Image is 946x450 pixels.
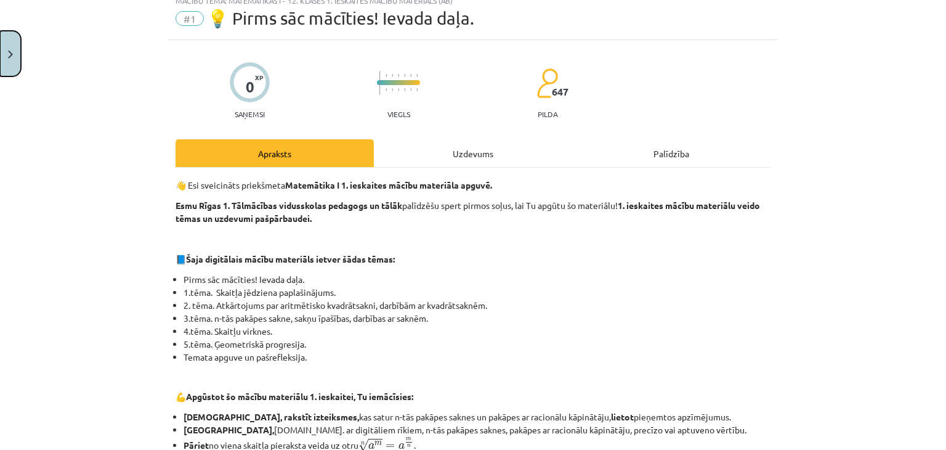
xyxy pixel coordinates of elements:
img: icon-short-line-57e1e144782c952c97e751825c79c345078a6d821885a25fce030b3d8c18986b.svg [398,74,399,77]
li: 3.tēma. n-tās pakāpes sakne, sakņu īpašības, darbības ar saknēm. [184,312,770,325]
li: Temata apguve un pašrefleksija. [184,351,770,364]
img: icon-short-line-57e1e144782c952c97e751825c79c345078a6d821885a25fce030b3d8c18986b.svg [386,88,387,91]
li: [DOMAIN_NAME]. ar digitāliem rīkiem, n-tās pakāpes saknes, pakāpes ar racionālu kāpinātāju, precī... [184,423,770,436]
img: icon-short-line-57e1e144782c952c97e751825c79c345078a6d821885a25fce030b3d8c18986b.svg [386,74,387,77]
p: pilda [538,110,557,118]
b: lietot [611,411,634,422]
img: icon-short-line-57e1e144782c952c97e751825c79c345078a6d821885a25fce030b3d8c18986b.svg [404,88,405,91]
p: 💪 [176,390,770,403]
p: 📘 [176,253,770,266]
b: Matemātika I 1. ieskaites mācību materiāla apguvē. [285,179,492,190]
b: Esmu Rīgas 1. Tālmācības vidusskolas pedagogs un tālāk [176,200,402,211]
span: XP [255,74,263,81]
p: Saņemsi [230,110,270,118]
li: 5.tēma. Ģeometriskā progresija. [184,338,770,351]
img: icon-short-line-57e1e144782c952c97e751825c79c345078a6d821885a25fce030b3d8c18986b.svg [410,88,411,91]
img: icon-short-line-57e1e144782c952c97e751825c79c345078a6d821885a25fce030b3d8c18986b.svg [398,88,399,91]
div: Palīdzība [572,139,770,167]
span: 💡 Pirms sāc mācīties! Ievada daļa. [207,8,474,28]
img: icon-short-line-57e1e144782c952c97e751825c79c345078a6d821885a25fce030b3d8c18986b.svg [416,88,418,91]
img: icon-short-line-57e1e144782c952c97e751825c79c345078a6d821885a25fce030b3d8c18986b.svg [410,74,411,77]
p: Viegls [387,110,410,118]
li: 2. tēma. Atkārtojums par aritmētisko kvadrātsakni, darbībām ar kvadrātsaknēm. [184,299,770,312]
div: Apraksts [176,139,374,167]
span: 647 [552,86,568,97]
img: icon-short-line-57e1e144782c952c97e751825c79c345078a6d821885a25fce030b3d8c18986b.svg [404,74,405,77]
img: students-c634bb4e5e11cddfef0936a35e636f08e4e9abd3cc4e673bd6f9a4125e45ecb1.svg [536,68,558,99]
b: [GEOGRAPHIC_DATA], [184,424,274,435]
span: n [407,444,411,448]
li: 1.tēma. Skaitļa jēdziena paplašinājums. [184,286,770,299]
img: icon-short-line-57e1e144782c952c97e751825c79c345078a6d821885a25fce030b3d8c18986b.svg [416,74,418,77]
strong: Šaja digitālais mācību materiāls ietver šādas tēmas: [186,253,395,264]
div: 0 [246,78,254,96]
li: 4.tēma. Skaitļu virknes. [184,325,770,338]
span: m [406,438,411,441]
p: 👋 Esi sveicināts priekšmeta [176,179,770,192]
span: = [386,444,395,449]
li: Pirms sāc mācīties! Ievada daļa. [184,273,770,286]
b: Apgūstot šo mācību materiālu 1. ieskaitei, Tu iemācīsies: [186,391,413,402]
img: icon-short-line-57e1e144782c952c97e751825c79c345078a6d821885a25fce030b3d8c18986b.svg [392,74,393,77]
img: icon-short-line-57e1e144782c952c97e751825c79c345078a6d821885a25fce030b3d8c18986b.svg [392,88,393,91]
p: palīdzēšu spert pirmos soļus, lai Tu apgūtu šo materiālu! [176,199,770,225]
b: [DEMOGRAPHIC_DATA], rakstīt izteiksmes, [184,411,359,422]
span: a [368,443,374,449]
li: kas satur n-tās pakāpes saknes un pakāpes ar racionālu kāpinātāju, pieņemtos apzīmējumus. [184,411,770,423]
span: #1 [176,11,204,26]
span: a [398,443,405,449]
div: Uzdevums [374,139,572,167]
span: m [374,441,382,446]
img: icon-close-lesson-0947bae3869378f0d4975bcd49f059093ad1ed9edebbc8119c70593378902aed.svg [8,51,13,59]
img: icon-long-line-d9ea69661e0d244f92f715978eff75569469978d946b2353a9bb055b3ed8787d.svg [379,71,381,95]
